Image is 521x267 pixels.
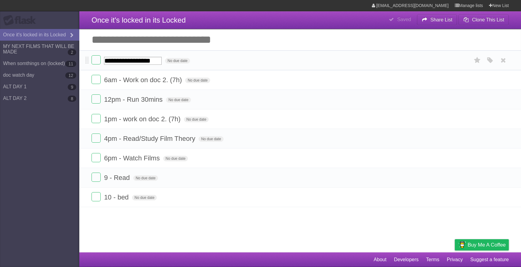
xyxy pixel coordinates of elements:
[92,153,101,162] label: Done
[426,254,440,265] a: Terms
[472,55,483,65] label: Star task
[104,96,164,103] span: 12pm - Run 30mins
[455,239,509,251] a: Buy me a coffee
[92,94,101,104] label: Done
[92,133,101,143] label: Done
[394,254,419,265] a: Developers
[397,17,411,22] b: Saved
[430,17,452,22] b: Share List
[468,240,506,250] span: Buy me a coffee
[458,240,466,250] img: Buy me a coffee
[3,15,40,26] div: Flask
[472,17,504,22] b: Clone This List
[65,61,76,67] b: 11
[458,14,509,25] button: Clone This List
[68,49,76,55] b: 2
[132,195,157,200] span: No due date
[65,72,76,79] b: 12
[417,14,457,25] button: Share List
[199,136,223,142] span: No due date
[92,114,101,123] label: Done
[68,84,76,90] b: 9
[92,16,186,24] span: Once it's locked in its Locked
[185,78,210,83] span: No due date
[165,58,190,64] span: No due date
[92,173,101,182] label: Done
[92,55,101,64] label: Done
[104,193,130,201] span: 10 - bed
[104,174,131,181] span: 9 - Read
[166,97,191,103] span: No due date
[374,254,386,265] a: About
[68,96,76,102] b: 8
[163,156,188,161] span: No due date
[92,75,101,84] label: Done
[104,135,197,142] span: 4pm - Read/Study Film Theory
[104,76,183,84] span: 6am - Work on doc 2. (7h)
[92,192,101,201] label: Done
[104,115,182,123] span: 1pm - work on doc 2. (7h)
[104,154,161,162] span: 6pm - Watch Films
[470,254,509,265] a: Suggest a feature
[184,117,209,122] span: No due date
[447,254,463,265] a: Privacy
[133,175,158,181] span: No due date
